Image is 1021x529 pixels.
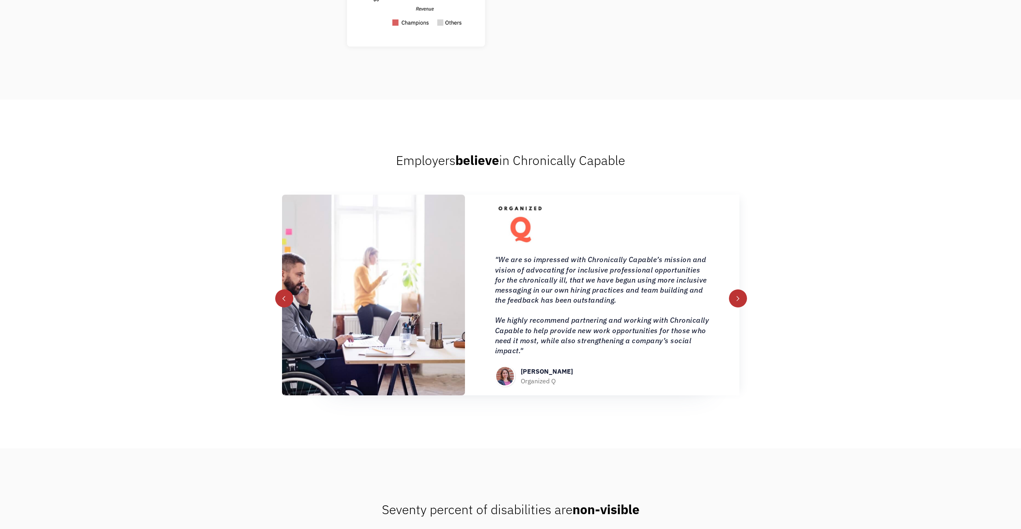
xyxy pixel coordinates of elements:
[282,195,739,395] div: 3 of 4
[275,289,293,307] div: previous slide
[521,376,573,386] div: Organized Q
[361,290,386,300] a: open lightbox
[396,152,625,169] span: Employers in Chronically Capable
[455,152,499,169] strong: believe
[382,501,639,518] span: Seventy percent of disabilities are
[282,195,739,395] div: carousel
[572,501,639,518] strong: non-visible
[495,254,709,356] blockquote: "We are so impressed with Chronically Capable’s mission and vision of advocating for inclusive pr...
[521,367,573,375] strong: [PERSON_NAME]
[729,289,747,307] div: next slide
